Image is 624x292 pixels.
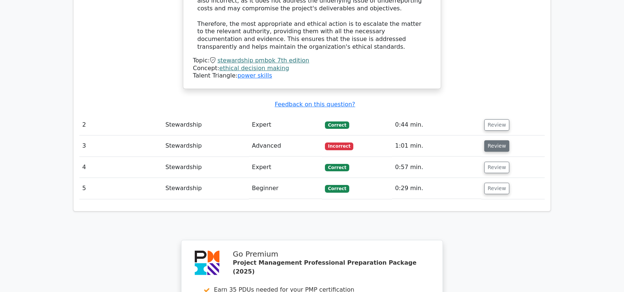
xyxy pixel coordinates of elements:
button: Review [484,119,509,131]
td: 1:01 min. [392,135,481,157]
td: Stewardship [163,114,249,135]
button: Review [484,162,509,173]
div: Concept: [193,65,431,72]
td: Expert [249,157,322,178]
span: Correct [325,121,349,129]
button: Review [484,140,509,152]
td: 2 [79,114,163,135]
div: Talent Triangle: [193,57,431,80]
button: Review [484,183,509,194]
td: Stewardship [163,178,249,199]
span: Correct [325,185,349,192]
td: Beginner [249,178,322,199]
td: 0:44 min. [392,114,481,135]
span: Incorrect [325,142,353,150]
td: Stewardship [163,157,249,178]
td: Expert [249,114,322,135]
td: 0:57 min. [392,157,481,178]
td: Advanced [249,135,322,157]
a: stewardship pmbok 7th edition [218,57,309,64]
td: 5 [79,178,163,199]
a: Feedback on this question? [275,101,355,108]
a: ethical decision making [219,65,289,72]
span: Correct [325,164,349,171]
td: 3 [79,135,163,157]
td: Stewardship [163,135,249,157]
a: power skills [238,72,272,79]
div: Topic: [193,57,431,65]
td: 0:29 min. [392,178,481,199]
td: 4 [79,157,163,178]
